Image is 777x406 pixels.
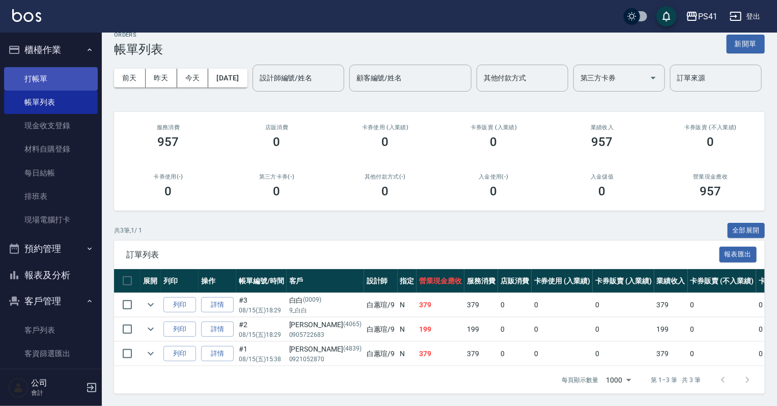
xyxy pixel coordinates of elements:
[114,226,142,235] p: 共 3 筆, 1 / 1
[126,173,210,180] h2: 卡券使用(-)
[698,10,717,23] div: PS41
[161,269,199,293] th: 列印
[719,247,757,263] button: 報表匯出
[560,124,644,131] h2: 業績收入
[682,6,721,27] button: PS41
[4,365,98,389] a: 卡券管理
[289,344,362,355] div: [PERSON_NAME]
[126,124,210,131] h3: 服務消費
[289,355,362,364] p: 0921052870
[4,67,98,91] a: 打帳單
[289,320,362,330] div: [PERSON_NAME]
[235,173,319,180] h2: 第三方卡券(-)
[143,346,158,361] button: expand row
[707,135,714,149] h3: 0
[31,388,83,397] p: 會計
[669,173,753,180] h2: 營業現金應收
[593,317,654,341] td: 0
[700,184,721,198] h3: 957
[4,114,98,137] a: 現金收支登錄
[688,342,756,366] td: 0
[289,295,362,306] div: 白白
[464,342,498,366] td: 379
[343,124,427,131] h2: 卡券使用 (入業績)
[163,322,196,337] button: 列印
[654,269,688,293] th: 業績收入
[417,293,464,317] td: 379
[287,269,364,293] th: 客戶
[398,269,417,293] th: 指定
[364,317,398,341] td: 白蕙瑄 /9
[236,269,287,293] th: 帳單編號/時間
[464,269,498,293] th: 服務消費
[201,297,234,313] a: 詳情
[599,184,606,198] h3: 0
[4,185,98,208] a: 排班表
[126,250,719,260] span: 訂單列表
[498,317,532,341] td: 0
[12,9,41,22] img: Logo
[398,342,417,366] td: N
[343,320,362,330] p: (4065)
[562,375,598,385] p: 每頁顯示數量
[654,342,688,366] td: 379
[688,317,756,341] td: 0
[146,69,177,88] button: 昨天
[382,135,389,149] h3: 0
[239,355,284,364] p: 08/15 (五) 15:38
[464,317,498,341] td: 199
[289,306,362,315] p: 9_白白
[163,297,196,313] button: 列印
[727,35,765,53] button: 新開單
[654,293,688,317] td: 379
[364,342,398,366] td: 白蕙瑄 /9
[532,269,593,293] th: 卡券使用 (入業績)
[114,69,146,88] button: 前天
[452,124,536,131] h2: 卡券販賣 (入業績)
[141,269,161,293] th: 展開
[201,322,234,337] a: 詳情
[114,42,163,56] h3: 帳單列表
[417,269,464,293] th: 營業現金應收
[498,293,532,317] td: 0
[114,32,163,38] h2: ORDERS
[4,37,98,63] button: 櫃檯作業
[8,378,29,398] img: Person
[645,70,661,86] button: Open
[656,6,677,26] button: save
[490,184,497,198] h3: 0
[688,269,756,293] th: 卡券販賣 (不入業績)
[239,330,284,339] p: 08/15 (五) 18:29
[289,330,362,339] p: 0905722683
[4,137,98,161] a: 材料自購登錄
[4,262,98,288] button: 報表及分析
[719,249,757,259] a: 報表匯出
[143,297,158,312] button: expand row
[498,269,532,293] th: 店販消費
[236,342,287,366] td: #1
[651,375,701,385] p: 第 1–3 筆 共 3 筆
[728,223,765,239] button: 全部展開
[143,322,158,337] button: expand row
[236,293,287,317] td: #3
[532,342,593,366] td: 0
[398,317,417,341] td: N
[417,317,464,341] td: 199
[236,317,287,341] td: #2
[593,293,654,317] td: 0
[669,124,753,131] h2: 卡券販賣 (不入業績)
[273,135,281,149] h3: 0
[343,173,427,180] h2: 其他付款方式(-)
[199,269,236,293] th: 操作
[303,295,322,306] p: (0009)
[593,342,654,366] td: 0
[464,293,498,317] td: 379
[4,91,98,114] a: 帳單列表
[364,269,398,293] th: 設計師
[593,269,654,293] th: 卡券販賣 (入業績)
[4,161,98,185] a: 每日結帳
[239,306,284,315] p: 08/15 (五) 18:29
[727,39,765,48] a: 新開單
[235,124,319,131] h2: 店販消費
[726,7,765,26] button: 登出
